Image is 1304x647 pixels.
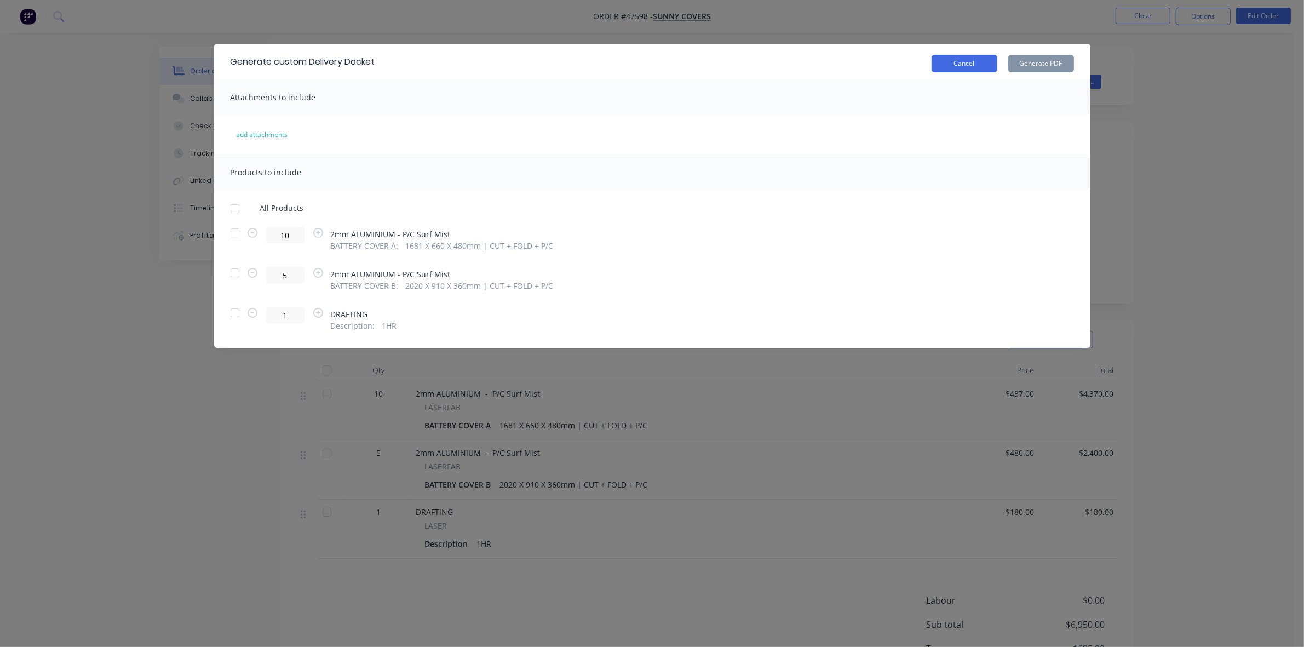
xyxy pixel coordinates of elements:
[231,55,375,68] div: Generate custom Delivery Docket
[331,308,397,320] span: DRAFTING
[331,320,375,331] span: Description :
[331,228,554,240] span: 2mm ALUMINIUM - P/C Surf Mist
[225,126,300,144] button: add attachments
[231,167,302,178] span: Products to include
[231,92,316,102] span: Attachments to include
[331,268,554,280] span: 2mm ALUMINIUM - P/C Surf Mist
[1008,55,1074,72] button: Generate PDF
[405,280,553,291] span: 2020 X 910 X 360mm | CUT + FOLD + P/C
[932,55,997,72] button: Cancel
[382,320,397,331] span: 1HR
[331,240,399,251] span: BATTERY COVER A :
[260,202,311,214] span: All Products
[405,240,553,251] span: 1681 X 660 X 480mm | CUT + FOLD + P/C
[331,280,399,291] span: BATTERY COVER B :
